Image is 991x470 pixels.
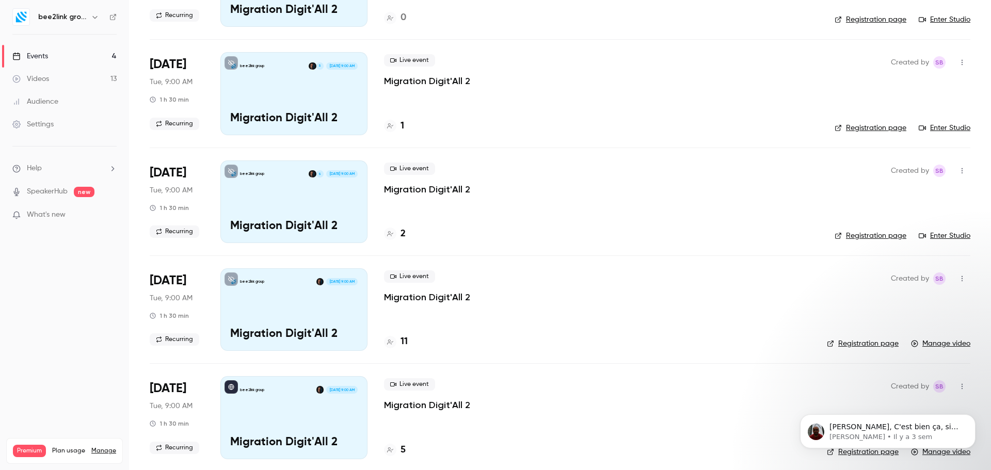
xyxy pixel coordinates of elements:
[150,95,189,104] div: 1 h 30 min
[919,123,970,133] a: Enter Studio
[384,183,470,196] a: Migration Digit'All 2
[316,62,324,70] div: S
[384,163,435,175] span: Live event
[12,51,48,61] div: Events
[891,380,929,393] span: Created by
[384,399,470,411] a: Migration Digit'All 2
[919,14,970,25] a: Enter Studio
[150,204,189,212] div: 1 h 30 min
[12,96,58,107] div: Audience
[935,165,944,177] span: SB
[150,419,189,428] div: 1 h 30 min
[935,272,944,285] span: SB
[150,56,186,73] span: [DATE]
[919,231,970,241] a: Enter Studio
[150,52,204,135] div: Jul 15 Tue, 9:00 AM (Europe/Paris)
[401,227,406,241] h4: 2
[827,338,899,349] a: Registration page
[384,54,435,67] span: Live event
[384,75,470,87] a: Migration Digit'All 2
[220,268,367,351] a: Migration Digit'All 2bee2link groupEric Mulè[DATE] 9:00 AMMigration Digit'All 2
[150,333,199,346] span: Recurring
[150,185,193,196] span: Tue, 9:00 AM
[220,52,367,135] a: Migration Digit'All 2bee2link groupSEric Mulè[DATE] 9:00 AMMigration Digit'All 2
[240,279,264,284] p: bee2link group
[326,386,357,393] span: [DATE] 9:00 AM
[150,268,204,351] div: Jul 1 Tue, 9:00 AM (Europe/Paris)
[150,225,199,238] span: Recurring
[27,163,42,174] span: Help
[38,12,87,22] h6: bee2link group
[27,186,68,197] a: SpeakerHub
[384,270,435,283] span: Live event
[150,376,204,459] div: Jun 24 Tue, 9:00 AM (Europe/Paris)
[384,335,408,349] a: 11
[384,11,406,25] a: 0
[12,163,117,174] li: help-dropdown-opener
[309,62,316,70] img: Eric Mulè
[933,380,946,393] span: Stephanie Baron
[104,210,117,220] iframe: Noticeable Trigger
[240,171,264,176] p: bee2link group
[911,338,970,349] a: Manage video
[150,160,204,243] div: Jul 8 Tue, 9:00 AM (Europe/Paris)
[230,4,358,17] p: Migration Digit'All 2
[12,74,49,84] div: Videos
[835,14,906,25] a: Registration page
[326,62,357,70] span: [DATE] 9:00 AM
[401,119,404,133] h4: 1
[316,170,324,178] div: S
[240,63,264,69] p: bee2link group
[326,170,357,177] span: [DATE] 9:00 AM
[150,312,189,320] div: 1 h 30 min
[835,231,906,241] a: Registration page
[150,272,186,289] span: [DATE]
[384,443,406,457] a: 5
[401,443,406,457] h4: 5
[384,227,406,241] a: 2
[150,118,199,130] span: Recurring
[384,291,470,303] a: Migration Digit'All 2
[12,119,54,129] div: Settings
[384,378,435,391] span: Live event
[935,56,944,69] span: SB
[27,209,66,220] span: What's new
[150,165,186,181] span: [DATE]
[785,393,991,465] iframe: Intercom notifications message
[230,112,358,125] p: Migration Digit'All 2
[384,119,404,133] a: 1
[150,401,193,411] span: Tue, 9:00 AM
[220,376,367,459] a: Migration Digit'All 2bee2link groupEric Mulè[DATE] 9:00 AMMigration Digit'All 2
[316,278,324,285] img: Eric Mulè
[230,220,358,233] p: Migration Digit'All 2
[91,447,116,455] a: Manage
[230,328,358,341] p: Migration Digit'All 2
[220,160,367,243] a: Migration Digit'All 2bee2link groupSEric Mulè[DATE] 9:00 AMMigration Digit'All 2
[935,380,944,393] span: SB
[309,170,316,177] img: Eric Mulè
[891,165,929,177] span: Created by
[150,9,199,22] span: Recurring
[316,386,324,393] img: Eric Mulè
[401,335,408,349] h4: 11
[401,11,406,25] h4: 0
[933,56,946,69] span: Stephanie Baron
[240,387,264,393] p: bee2link group
[150,293,193,303] span: Tue, 9:00 AM
[933,165,946,177] span: Stephanie Baron
[150,77,193,87] span: Tue, 9:00 AM
[933,272,946,285] span: Stephanie Baron
[150,380,186,397] span: [DATE]
[891,56,929,69] span: Created by
[891,272,929,285] span: Created by
[835,123,906,133] a: Registration page
[230,436,358,449] p: Migration Digit'All 2
[13,445,46,457] span: Premium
